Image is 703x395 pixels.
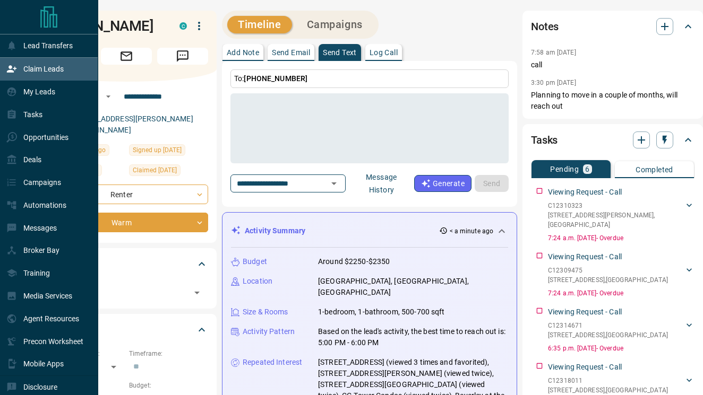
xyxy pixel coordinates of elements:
[548,199,695,232] div: C12310323[STREET_ADDRESS][PERSON_NAME],[GEOGRAPHIC_DATA]
[548,201,684,210] p: C12310323
[227,16,292,33] button: Timeline
[548,321,668,330] p: C12314671
[101,48,152,65] span: Email
[531,14,695,39] div: Notes
[548,376,668,385] p: C12318011
[550,165,579,173] p: Pending
[227,49,259,56] p: Add Note
[45,251,208,277] div: Tags
[243,306,288,318] p: Size & Rooms
[73,115,193,134] a: [EMAIL_ADDRESS][PERSON_NAME][DOMAIN_NAME]
[45,185,208,204] div: Renter
[548,344,695,353] p: 6:35 p.m. [DATE] - Overdue
[45,213,208,232] div: Warm
[129,144,208,159] div: Wed Dec 23 2020
[548,187,622,198] p: Viewing Request - Call
[585,165,589,173] p: 6
[296,16,373,33] button: Campaigns
[548,306,622,318] p: Viewing Request - Call
[548,275,668,285] p: [STREET_ADDRESS] , [GEOGRAPHIC_DATA]
[272,49,310,56] p: Send Email
[548,251,622,262] p: Viewing Request - Call
[548,288,695,298] p: 7:24 a.m. [DATE] - Overdue
[133,165,177,175] span: Claimed [DATE]
[243,256,267,267] p: Budget
[45,317,208,343] div: Criteria
[318,326,508,348] p: Based on the lead's activity, the best time to reach out is: 5:00 PM - 6:00 PM
[531,127,695,153] div: Tasks
[548,264,695,287] div: C12309475[STREET_ADDRESS],[GEOGRAPHIC_DATA]
[531,49,576,56] p: 7:58 am [DATE]
[243,357,302,368] p: Repeated Interest
[318,276,508,298] p: [GEOGRAPHIC_DATA], [GEOGRAPHIC_DATA], [GEOGRAPHIC_DATA]
[179,22,187,30] div: condos.ca
[318,256,390,267] p: Around $2250-$2350
[548,233,695,243] p: 7:24 a.m. [DATE] - Overdue
[231,221,508,241] div: Activity Summary< a minute ago
[548,319,695,342] div: C12314671[STREET_ADDRESS],[GEOGRAPHIC_DATA]
[548,266,668,275] p: C12309475
[190,285,204,300] button: Open
[370,49,398,56] p: Log Call
[45,17,164,34] h1: [PERSON_NAME]
[548,385,668,395] p: [STREET_ADDRESS] , [GEOGRAPHIC_DATA]
[129,349,208,358] p: Timeframe:
[243,326,295,337] p: Activity Pattern
[318,306,445,318] p: 1-bedroom, 1-bathroom, 500-700 sqft
[414,175,471,192] button: Generate
[244,74,307,83] span: [PHONE_NUMBER]
[531,59,695,71] p: call
[531,18,559,35] h2: Notes
[102,90,115,103] button: Open
[548,330,668,340] p: [STREET_ADDRESS] , [GEOGRAPHIC_DATA]
[548,210,684,230] p: [STREET_ADDRESS][PERSON_NAME] , [GEOGRAPHIC_DATA]
[243,276,272,287] p: Location
[349,169,414,198] button: Message History
[636,166,673,173] p: Completed
[129,381,208,390] p: Budget:
[531,79,576,86] p: 3:30 pm [DATE]
[548,362,622,373] p: Viewing Request - Call
[531,131,558,148] h2: Tasks
[450,226,494,236] p: < a minute ago
[327,176,341,191] button: Open
[133,145,182,155] span: Signed up [DATE]
[230,69,509,88] p: To:
[323,49,357,56] p: Send Text
[129,164,208,179] div: Wed Jul 30 2025
[157,48,208,65] span: Message
[531,90,695,112] p: Planning to move in a couple of months, will reach out
[245,225,305,236] p: Activity Summary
